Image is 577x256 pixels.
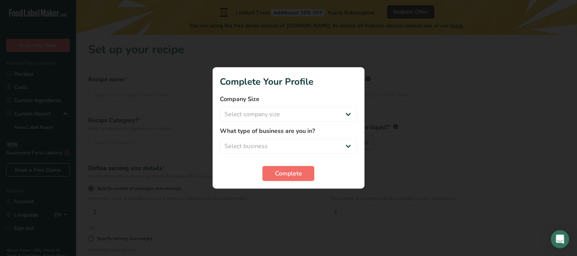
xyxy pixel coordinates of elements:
label: What type of business are you in? [220,126,357,136]
div: Open Intercom Messenger [551,230,569,248]
button: Complete [262,166,315,181]
label: Company Size [220,95,357,104]
span: Complete [275,169,302,178]
h1: Complete Your Profile [220,75,357,88]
